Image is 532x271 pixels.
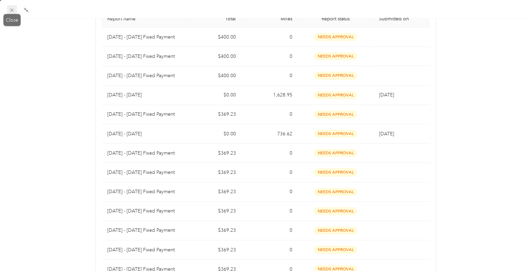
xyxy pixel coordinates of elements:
td: 0 [241,202,298,221]
td: 0 [241,183,298,202]
td: $369.23 [185,221,242,240]
td: 736.62 [241,124,298,144]
span: needs approval [314,227,357,234]
td: $369.23 [185,144,242,163]
span: needs approval [314,111,357,118]
iframe: Everlance-gr Chat Button Frame [493,232,532,271]
p: [DATE] - [DATE] [107,130,179,138]
p: [DATE] - [DATE] Fixed Payment [107,53,179,60]
td: 0 [241,163,298,182]
span: needs approval [314,52,357,60]
div: Close [3,14,21,26]
p: [DATE] - [DATE] Fixed Payment [107,188,179,196]
td: 0 [241,28,298,47]
p: [DATE] - [DATE] Fixed Payment [107,33,179,41]
th: Submitted on [373,10,430,28]
td: 0 [241,105,298,124]
th: Report name [102,10,185,28]
span: needs approval [314,168,357,176]
td: $0.00 [185,86,242,105]
td: $369.23 [185,202,242,221]
td: 1,628.95 [241,86,298,105]
p: [DATE] - [DATE] Fixed Payment [107,72,179,80]
span: needs approval [314,188,357,196]
td: $369.23 [185,163,242,182]
td: $369.23 [185,183,242,202]
span: [DATE] [379,131,394,137]
td: $369.23 [185,240,242,260]
span: needs approval [314,246,357,254]
td: $400.00 [185,47,242,66]
span: needs approval [314,149,357,157]
td: 0 [241,221,298,240]
div: Total [191,16,236,22]
div: Miles [247,16,293,22]
p: [DATE] - [DATE] Fixed Payment [107,111,179,118]
p: [DATE] - [DATE] Fixed Payment [107,149,179,157]
span: [DATE] [379,92,394,98]
p: [DATE] - [DATE] Fixed Payment [107,169,179,176]
td: $0.00 [185,124,242,144]
td: $400.00 [185,28,242,47]
span: Report status [304,16,368,22]
p: [DATE] - [DATE] Fixed Payment [107,227,179,234]
span: needs approval [314,72,357,80]
td: $400.00 [185,66,242,85]
td: 0 [241,66,298,85]
p: [DATE] - [DATE] Fixed Payment [107,207,179,215]
span: needs approval [314,91,357,99]
span: needs approval [314,33,357,41]
td: 0 [241,144,298,163]
td: $369.23 [185,105,242,124]
p: [DATE] - [DATE] Fixed Payment [107,246,179,254]
p: [DATE] - [DATE] [107,91,179,99]
span: needs approval [314,207,357,215]
span: needs approval [314,130,357,138]
td: 0 [241,240,298,260]
td: 0 [241,47,298,66]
